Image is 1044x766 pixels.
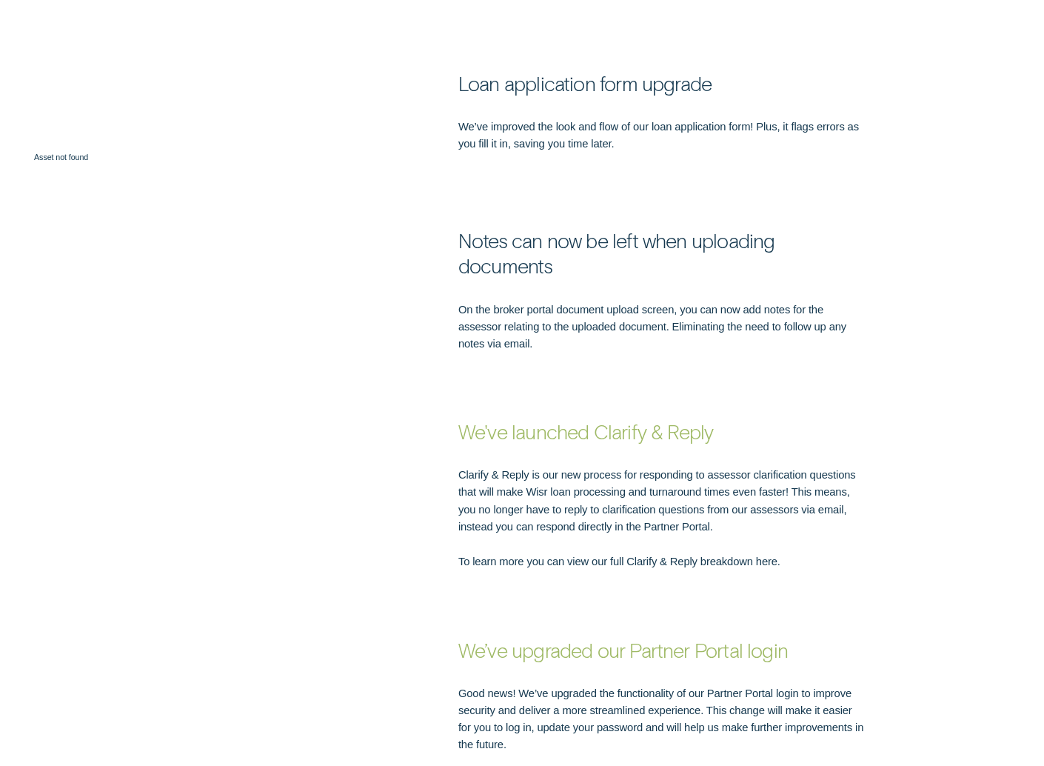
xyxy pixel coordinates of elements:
p: Good news! We’ve upgraded the functionality of our Partner Portal login to improve security and d... [458,686,864,754]
div: Asset not found [34,153,1010,161]
strong: We've launched Clarify & Reply [458,420,714,444]
strong: Notes can now be left when uploading documents [458,229,775,279]
strong: Loan application form upgrade [458,71,712,96]
p: We’ve improved the look and flow of our loan application form! Plus, it flags errors as you fill ... [458,119,864,153]
strong: We’ve upgraded our Partner Portal login [458,639,788,663]
p: On the broker portal document upload screen, you can now add notes for the assessor relating to t... [458,302,864,353]
p: Clarify & Reply is our new process for responding to assessor clarification questions that will m... [458,467,864,536]
p: To learn more you can view our full Clarify & Reply breakdown here. [458,554,864,571]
